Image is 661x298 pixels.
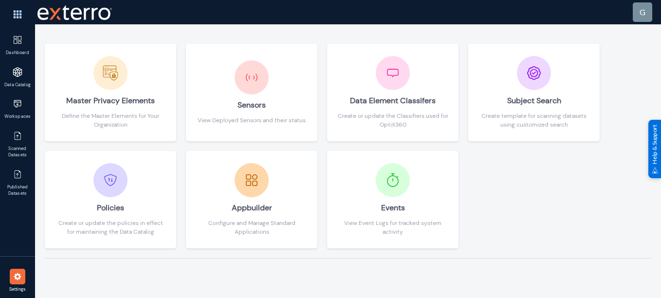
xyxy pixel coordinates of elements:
[35,2,110,22] span: Exterro
[478,112,589,129] div: Create template for scanning datasets using customized search
[55,197,166,219] div: Policies
[2,50,34,56] span: Dashboard
[55,90,166,112] div: Master Privacy Elements
[381,61,405,85] img: icon-classifiers.svg
[239,65,264,90] img: icon-sensors.svg
[186,44,317,141] button: SensorsView Deployed Sensors and their status
[327,151,459,248] button: EventsView Event Logs for tracked system activity
[198,116,306,125] div: View Deployed Sensors and their status
[239,168,264,192] img: icon-appbuilder.svg
[13,99,22,109] img: icon-workspace.svg
[648,120,661,178] div: Help & Support
[3,4,32,25] img: app launcher
[468,44,600,141] button: Subject SearchCreate template for scanning datasets using customized search
[196,219,307,236] div: Configure and Manage Standard Applications
[2,184,34,197] span: Published Datasets
[13,272,22,281] img: icon-settings.svg
[37,5,112,20] img: exterro-work-mark.svg
[196,197,307,219] div: Appbuilder
[198,94,306,116] div: Sensors
[2,82,34,89] span: Data Catalog
[55,112,166,129] div: Define the Master Elements for Your Organization
[13,131,22,141] img: icon-published.svg
[527,66,541,80] img: icon-subject-search.svg
[640,6,645,18] div: g
[104,173,117,187] img: icon-policies.svg
[2,113,34,120] span: Workspaces
[13,67,22,77] img: icon-applications.svg
[640,7,645,17] span: g
[2,286,34,293] span: Settings
[478,90,589,112] div: Subject Search
[381,168,405,192] img: icon-events.svg
[45,44,176,141] button: Master Privacy ElementsDefine the Master Elements for Your Organization
[337,197,448,219] div: Events
[98,61,123,85] img: icon-mpe.svg
[2,146,34,159] span: Scanned Datasets
[337,112,448,129] div: Create or update the Classifiers used for OptiX360
[186,151,317,248] button: AppbuilderConfigure and Manage Standard Applications
[652,167,658,173] img: help_support.svg
[13,169,22,179] img: icon-published.svg
[337,90,448,112] div: Data Element Classifers
[55,219,166,236] div: Create or update the policies in effect for maintaining the Data Catalog
[45,151,176,248] button: PoliciesCreate or update the policies in effect for maintaining the Data Catalog
[327,44,459,141] button: Data Element ClassifersCreate or update the Classifiers used for OptiX360
[337,219,448,236] div: View Event Logs for tracked system activity
[13,35,22,45] img: icon-dashboard.svg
